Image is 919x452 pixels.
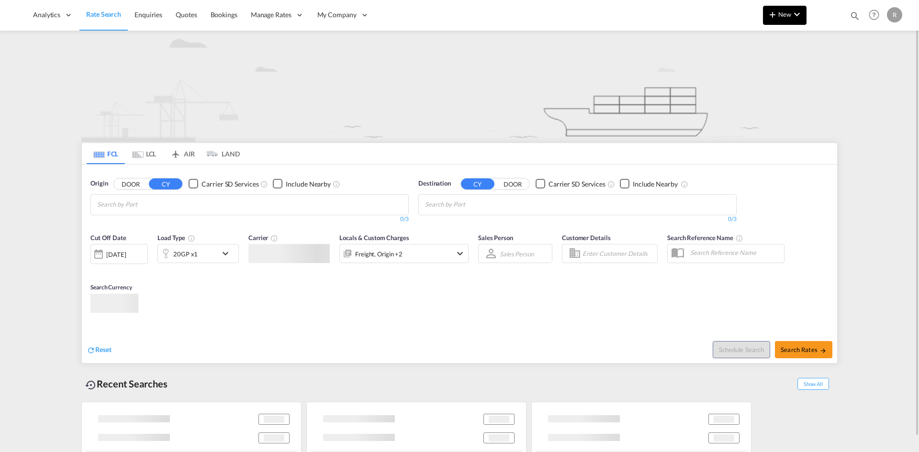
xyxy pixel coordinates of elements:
md-icon: icon-chevron-down [220,248,236,259]
span: Rate Search [86,10,121,18]
div: 0/3 [90,215,409,223]
md-icon: icon-refresh [87,346,95,354]
span: Bookings [211,11,237,19]
div: Include Nearby [286,179,331,189]
md-icon: Unchecked: Search for CY (Container Yard) services for all selected carriers.Checked : Search for... [607,180,615,188]
input: Search Reference Name [685,245,784,260]
md-checkbox: Checkbox No Ink [620,179,678,189]
md-icon: icon-plus 400-fg [767,9,778,20]
div: [DATE] [106,250,126,259]
div: Include Nearby [633,179,678,189]
span: Enquiries [134,11,162,19]
div: Carrier SD Services [202,179,258,189]
span: My Company [317,10,357,20]
md-icon: The selected Trucker/Carrierwill be displayed in the rate results If the rates are from another f... [270,234,278,242]
span: Carrier [248,234,278,242]
md-icon: icon-chevron-down [454,248,466,259]
span: New [767,11,803,18]
md-tab-item: AIR [163,143,202,164]
span: Search Reference Name [667,234,743,242]
div: Freight Origin Destination Factory Stuffing [355,247,403,261]
md-chips-wrap: Chips container with autocompletion. Enter the text area, type text to search, and then use the u... [424,195,520,212]
div: icon-magnify [850,11,860,25]
button: DOOR [114,178,147,189]
span: Cut Off Date [90,234,126,242]
span: Quotes [176,11,197,19]
button: CY [149,178,182,189]
div: R [887,7,902,22]
button: Search Ratesicon-arrow-right [775,341,832,358]
span: Reset [95,345,112,353]
div: Recent Searches [81,373,171,395]
div: Carrier SD Services [549,179,605,189]
md-tab-item: FCL [87,143,125,164]
md-icon: Unchecked: Search for CY (Container Yard) services for all selected carriers.Checked : Search for... [260,180,268,188]
span: Locals & Custom Charges [339,234,409,242]
button: DOOR [496,178,529,189]
div: 20GP x1icon-chevron-down [157,244,239,263]
md-tab-item: LAND [202,143,240,164]
md-icon: icon-information-outline [188,234,195,242]
span: Destination [418,179,451,188]
input: Search by Port [97,197,188,212]
span: Origin [90,179,108,188]
div: Freight Origin Destination Factory Stuffingicon-chevron-down [339,244,469,263]
span: Search Currency [90,284,132,291]
md-icon: icon-backup-restore [85,379,97,391]
input: Search by Port [425,197,516,212]
span: Load Type [157,234,195,242]
div: [DATE] [90,244,148,264]
img: new-FCL.png [81,31,838,142]
md-icon: Your search will be saved by the below given name [736,234,743,242]
span: Analytics [33,10,60,20]
md-icon: icon-chevron-down [791,9,803,20]
md-chips-wrap: Chips container with autocompletion. Enter the text area, type text to search, and then use the u... [96,195,192,212]
md-checkbox: Checkbox No Ink [189,179,258,189]
span: Sales Person [478,234,513,242]
div: icon-refreshReset [87,345,112,355]
div: 20GP x1 [173,247,198,261]
md-tab-item: LCL [125,143,163,164]
md-checkbox: Checkbox No Ink [536,179,605,189]
div: OriginDOOR CY Checkbox No InkUnchecked: Search for CY (Container Yard) services for all selected ... [82,165,837,363]
md-datepicker: Select [90,263,98,276]
md-icon: icon-airplane [170,148,181,155]
md-select: Sales Person [499,247,535,261]
input: Enter Customer Details [583,246,654,261]
button: Note: By default Schedule search will only considerorigin ports, destination ports and cut off da... [713,341,770,358]
div: 0/3 [418,215,737,223]
md-icon: icon-magnify [850,11,860,21]
span: Manage Rates [251,10,291,20]
span: Customer Details [562,234,610,242]
md-icon: Unchecked: Ignores neighbouring ports when fetching rates.Checked : Includes neighbouring ports w... [681,180,688,188]
span: Show All [797,378,829,390]
span: Help [866,7,882,23]
span: Search Rates [781,346,827,353]
button: CY [461,178,494,189]
md-icon: icon-arrow-right [820,347,827,354]
button: icon-plus 400-fgNewicon-chevron-down [763,6,807,25]
div: Help [866,7,887,24]
md-icon: Unchecked: Ignores neighbouring ports when fetching rates.Checked : Includes neighbouring ports w... [333,180,340,188]
md-checkbox: Checkbox No Ink [273,179,331,189]
md-pagination-wrapper: Use the left and right arrow keys to navigate between tabs [87,143,240,164]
